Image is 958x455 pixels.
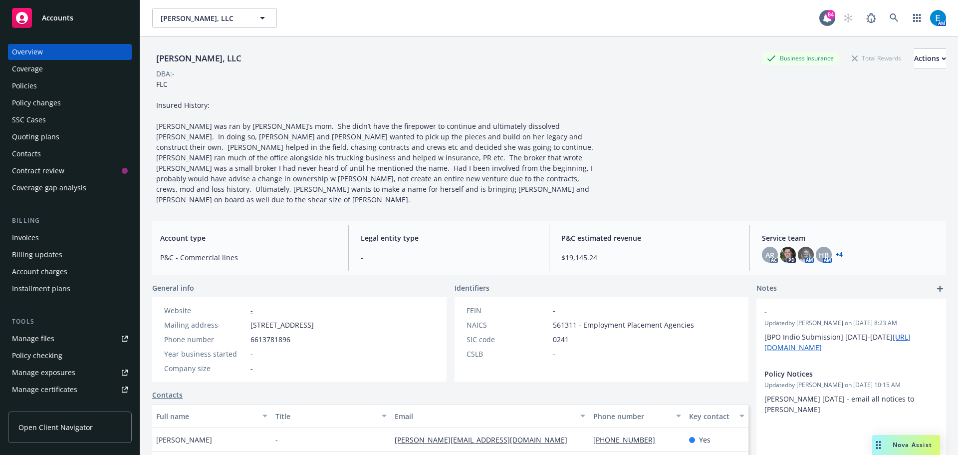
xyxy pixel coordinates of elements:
a: Contract review [8,163,132,179]
div: Manage exposures [12,365,75,381]
span: [STREET_ADDRESS] [250,320,314,330]
div: Manage files [12,331,54,347]
a: Policy changes [8,95,132,111]
span: - [361,252,537,263]
a: Coverage [8,61,132,77]
button: Full name [152,404,271,428]
span: - [275,435,278,445]
span: - [553,349,555,359]
div: Contacts [12,146,41,162]
div: SSC Cases [12,112,46,128]
a: - [250,306,253,315]
div: Billing updates [12,247,62,263]
span: Service team [762,233,938,243]
button: Title [271,404,391,428]
span: 0241 [553,334,569,345]
a: Report a Bug [861,8,881,28]
span: [PERSON_NAME] [156,435,212,445]
a: Start snowing [838,8,858,28]
a: Switch app [907,8,927,28]
div: Coverage [12,61,43,77]
div: Actions [914,49,946,68]
a: Contacts [152,390,183,400]
span: Notes [756,283,777,295]
a: Manage files [8,331,132,347]
img: photo [798,247,814,263]
a: +4 [836,252,843,258]
div: Account charges [12,264,67,280]
a: Manage claims [8,399,132,415]
a: Coverage gap analysis [8,180,132,196]
div: Mailing address [164,320,246,330]
a: Billing updates [8,247,132,263]
div: DBA: - [156,68,175,79]
div: Drag to move [872,435,885,455]
div: Phone number [164,334,246,345]
div: Website [164,305,246,316]
button: Actions [914,48,946,68]
div: Email [395,411,574,422]
div: SIC code [467,334,549,345]
span: Identifiers [455,283,489,293]
img: photo [930,10,946,26]
button: Email [391,404,589,428]
span: [PERSON_NAME], LLC [161,13,247,23]
span: HB [819,250,829,260]
span: - [250,363,253,374]
button: Nova Assist [872,435,940,455]
a: add [934,283,946,295]
div: [PERSON_NAME], LLC [152,52,245,65]
a: Installment plans [8,281,132,297]
span: Yes [699,435,711,445]
span: Account type [160,233,336,243]
img: photo [780,247,796,263]
span: FLC Insured History: [PERSON_NAME] was ran by [PERSON_NAME]’s mom. She didn’t have the firepower ... [156,79,597,204]
a: Policies [8,78,132,94]
div: Total Rewards [847,52,906,64]
div: Coverage gap analysis [12,180,86,196]
div: Key contact [689,411,733,422]
a: SSC Cases [8,112,132,128]
a: Accounts [8,4,132,32]
div: -Updatedby [PERSON_NAME] on [DATE] 8:23 AM[BPO Indio Submission] [DATE]-[DATE][URL][DOMAIN_NAME] [756,299,946,361]
a: Manage exposures [8,365,132,381]
span: Open Client Navigator [18,422,93,433]
span: General info [152,283,194,293]
div: Policy changes [12,95,61,111]
span: Nova Assist [893,441,932,449]
p: [BPO Indio Submission] [DATE]-[DATE] [764,332,938,353]
div: Contract review [12,163,64,179]
span: - [250,349,253,359]
div: Business Insurance [762,52,839,64]
div: Policy NoticesUpdatedby [PERSON_NAME] on [DATE] 10:15 AM[PERSON_NAME] [DATE] - email all notices ... [756,361,946,423]
a: Policy checking [8,348,132,364]
span: AR [765,250,774,260]
a: [PERSON_NAME][EMAIL_ADDRESS][DOMAIN_NAME] [395,435,575,445]
span: $19,145.24 [561,252,737,263]
div: Policies [12,78,37,94]
span: Updated by [PERSON_NAME] on [DATE] 10:15 AM [764,381,938,390]
div: Company size [164,363,246,374]
button: Key contact [685,404,748,428]
button: Phone number [589,404,685,428]
div: Manage claims [12,399,62,415]
span: 6613781896 [250,334,290,345]
div: Overview [12,44,43,60]
div: Title [275,411,376,422]
a: Overview [8,44,132,60]
div: Installment plans [12,281,70,297]
div: Invoices [12,230,39,246]
span: Accounts [42,14,73,22]
div: Manage certificates [12,382,77,398]
div: Phone number [593,411,670,422]
span: Policy Notices [764,369,912,379]
a: Account charges [8,264,132,280]
a: Invoices [8,230,132,246]
span: [PERSON_NAME] [DATE] - email all notices to [PERSON_NAME] [764,394,916,414]
span: 561311 - Employment Placement Agencies [553,320,694,330]
span: Updated by [PERSON_NAME] on [DATE] 8:23 AM [764,319,938,328]
a: Search [884,8,904,28]
div: Billing [8,216,132,226]
div: Full name [156,411,256,422]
